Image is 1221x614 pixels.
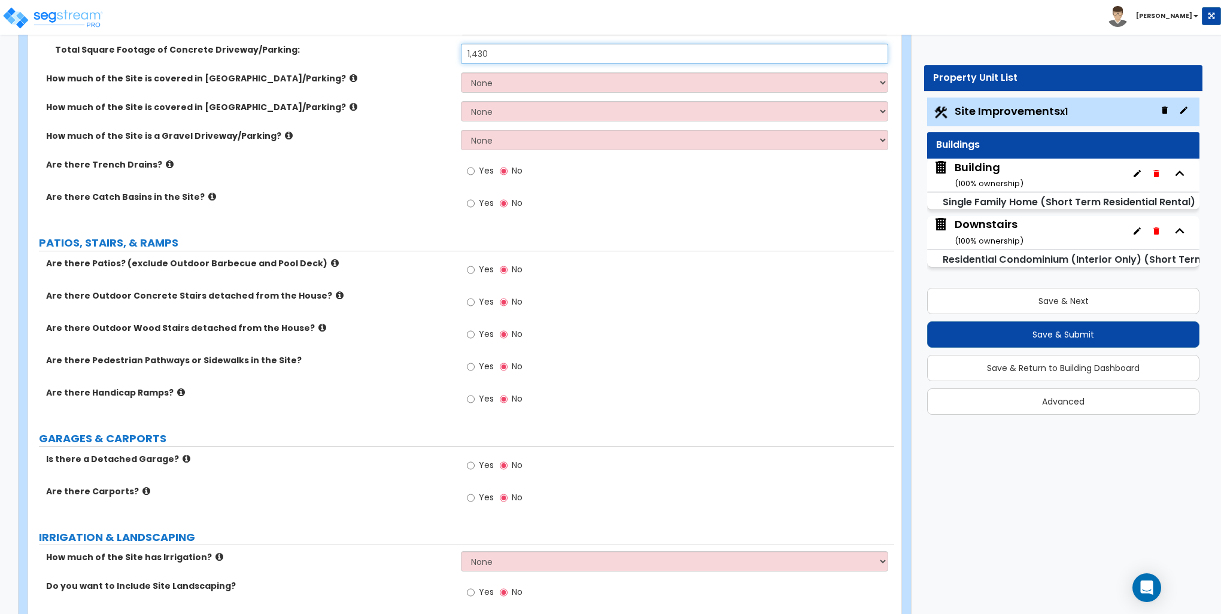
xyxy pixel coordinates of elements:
[467,165,475,178] input: Yes
[943,195,1195,209] small: Single Family Home (Short Term Residential Rental)
[512,586,523,598] span: No
[479,360,494,372] span: Yes
[331,259,339,268] i: click for more info!
[2,6,104,30] img: logo_pro_r.png
[512,263,523,275] span: No
[500,165,508,178] input: No
[46,257,452,269] label: Are there Patios? (exclude Outdoor Barbecue and Pool Deck)
[467,296,475,309] input: Yes
[467,263,475,276] input: Yes
[512,197,523,209] span: No
[1136,11,1192,20] b: [PERSON_NAME]
[46,580,452,592] label: Do you want to Include Site Landscaping?
[500,197,508,210] input: No
[39,431,894,446] label: GARAGES & CARPORTS
[500,360,508,373] input: No
[500,296,508,309] input: No
[46,387,452,399] label: Are there Handicap Ramps?
[955,104,1068,118] span: Site Improvements
[215,552,223,561] i: click for more info!
[479,393,494,405] span: Yes
[467,393,475,406] input: Yes
[512,165,523,177] span: No
[955,235,1023,247] small: ( 100 % ownership)
[955,160,1023,190] div: Building
[39,530,894,545] label: IRRIGATION & LANDSCAPING
[46,354,452,366] label: Are there Pedestrian Pathways or Sidewalks in the Site?
[467,328,475,341] input: Yes
[479,586,494,598] span: Yes
[955,178,1023,189] small: ( 100 % ownership)
[512,491,523,503] span: No
[142,487,150,496] i: click for more info!
[512,360,523,372] span: No
[467,459,475,472] input: Yes
[933,217,949,232] img: building.svg
[936,138,1190,152] div: Buildings
[933,160,1023,190] span: Building
[933,105,949,120] img: Construction.png
[39,235,894,251] label: PATIOS, STAIRS, & RAMPS
[177,388,185,397] i: click for more info!
[46,485,452,497] label: Are there Carports?
[1132,573,1161,602] div: Open Intercom Messenger
[467,586,475,599] input: Yes
[479,296,494,308] span: Yes
[46,191,452,203] label: Are there Catch Basins in the Site?
[467,360,475,373] input: Yes
[1060,105,1068,118] small: x1
[336,291,344,300] i: click for more info!
[1107,6,1128,27] img: avatar.png
[479,165,494,177] span: Yes
[500,263,508,276] input: No
[166,160,174,169] i: click for more info!
[46,101,452,113] label: How much of the Site is covered in [GEOGRAPHIC_DATA]/Parking?
[467,491,475,504] input: Yes
[46,551,452,563] label: How much of the Site has Irrigation?
[500,459,508,472] input: No
[46,72,452,84] label: How much of the Site is covered in [GEOGRAPHIC_DATA]/Parking?
[500,586,508,599] input: No
[350,74,357,83] i: click for more info!
[467,197,475,210] input: Yes
[479,491,494,503] span: Yes
[933,160,949,175] img: building.svg
[46,322,452,334] label: Are there Outdoor Wood Stairs detached from the House?
[46,130,452,142] label: How much of the Site is a Gravel Driveway/Parking?
[183,454,190,463] i: click for more info!
[927,388,1199,415] button: Advanced
[479,197,494,209] span: Yes
[479,328,494,340] span: Yes
[479,263,494,275] span: Yes
[55,44,452,56] label: Total Square Footage of Concrete Driveway/Parking:
[479,459,494,471] span: Yes
[46,453,452,465] label: Is there a Detached Garage?
[500,328,508,341] input: No
[46,290,452,302] label: Are there Outdoor Concrete Stairs detached from the House?
[512,328,523,340] span: No
[512,459,523,471] span: No
[318,323,326,332] i: click for more info!
[933,217,1023,247] span: Downstairs
[46,159,452,171] label: Are there Trench Drains?
[208,192,216,201] i: click for more info!
[500,491,508,504] input: No
[512,393,523,405] span: No
[500,393,508,406] input: No
[350,102,357,111] i: click for more info!
[927,288,1199,314] button: Save & Next
[933,71,1193,85] div: Property Unit List
[512,296,523,308] span: No
[927,355,1199,381] button: Save & Return to Building Dashboard
[285,131,293,140] i: click for more info!
[955,217,1023,247] div: Downstairs
[927,321,1199,348] button: Save & Submit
